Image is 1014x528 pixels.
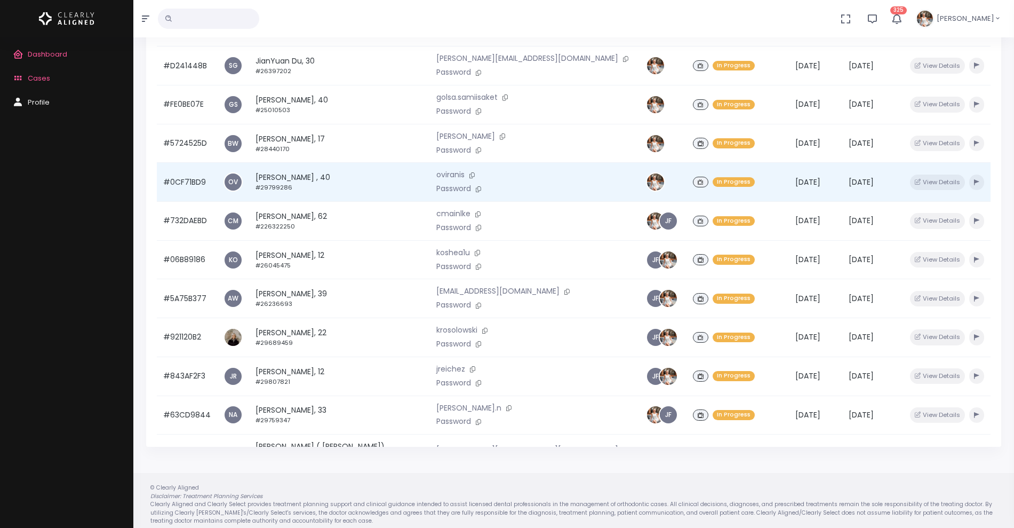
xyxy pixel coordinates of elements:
span: In Progress [713,255,755,265]
a: BW [225,135,242,152]
button: View Details [910,252,965,267]
small: #28440170 [256,145,290,153]
p: krosolowski [436,325,633,336]
button: View Details [910,368,965,384]
td: [PERSON_NAME] , 40 [249,163,430,202]
td: #FE0BE07E [157,85,217,124]
a: JF [660,212,677,230]
span: [DATE] [795,293,820,304]
button: View Details [910,58,965,73]
span: 325 [890,6,907,14]
td: #5A75B377 [157,279,217,318]
span: [DATE] [849,60,874,71]
button: View Details [910,329,965,345]
small: #26236693 [256,300,292,308]
td: [PERSON_NAME] ( [PERSON_NAME]) [PERSON_NAME], 58 [249,435,430,479]
td: #D241448B [157,46,217,85]
span: OV [225,174,242,191]
p: Password [436,416,633,428]
p: cmainlke [436,208,633,220]
span: [DATE] [849,371,874,381]
p: oviranis [436,169,633,181]
p: [PERSON_NAME][EMAIL_ADDRESS][DOMAIN_NAME] [436,444,633,456]
small: #29689459 [256,338,293,347]
span: In Progress [713,294,755,304]
button: View Details [910,291,965,306]
a: CM [225,212,242,230]
a: JF [647,251,664,269]
td: [PERSON_NAME], 12 [249,357,430,396]
span: [DATE] [795,371,820,381]
span: In Progress [713,177,755,187]
a: JF [660,406,677,423]
span: [DATE] [795,409,820,420]
span: [DATE] [849,409,874,420]
span: In Progress [713,371,755,381]
button: View Details [910,97,965,112]
span: In Progress [713,216,755,226]
span: [DATE] [795,138,820,148]
img: Header Avatar [915,9,935,28]
td: #5F9A81BC [157,435,217,479]
p: koshea1u [436,247,633,259]
p: Password [436,145,633,156]
p: Password [436,222,633,234]
p: Password [436,67,633,78]
small: #29799286 [256,183,292,192]
span: In Progress [713,410,755,420]
td: [PERSON_NAME], 33 [249,396,430,435]
span: Cases [28,73,50,83]
button: View Details [910,175,965,190]
span: In Progress [713,138,755,148]
p: Password [436,338,633,350]
small: #26397202 [256,67,291,75]
span: [DATE] [849,138,874,148]
span: [DATE] [795,254,820,265]
button: View Details [910,407,965,423]
span: [DATE] [849,177,874,187]
button: View Details [910,136,965,151]
span: JF [647,290,664,307]
span: In Progress [713,61,755,71]
span: [DATE] [849,99,874,109]
p: Password [436,183,633,195]
td: [PERSON_NAME], 39 [249,279,430,318]
small: #29807821 [256,377,290,386]
p: [EMAIL_ADDRESS][DOMAIN_NAME] [436,286,633,297]
a: JF [647,329,664,346]
a: SG [225,57,242,74]
span: In Progress [713,100,755,110]
a: JF [647,368,664,385]
span: [DATE] [849,332,874,342]
span: [DATE] [849,215,874,226]
small: #226322250 [256,222,295,231]
button: View Details [910,213,965,228]
a: KO [225,251,242,269]
td: #0CF71BD9 [157,163,217,202]
small: #25010503 [256,106,290,114]
span: [DATE] [795,177,820,187]
a: JR [225,368,242,385]
p: [PERSON_NAME] [436,131,633,143]
span: In Progress [713,333,755,343]
td: #843AF2F3 [157,357,217,396]
td: #732DAEBD [157,202,217,241]
td: [PERSON_NAME], 22 [249,318,430,357]
td: #06B89186 [157,240,217,279]
p: [PERSON_NAME][EMAIL_ADDRESS][DOMAIN_NAME] [436,53,633,65]
td: [PERSON_NAME], 62 [249,202,430,241]
span: [DATE] [849,254,874,265]
a: AW [225,290,242,307]
span: [DATE] [795,99,820,109]
span: NA [225,406,242,423]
